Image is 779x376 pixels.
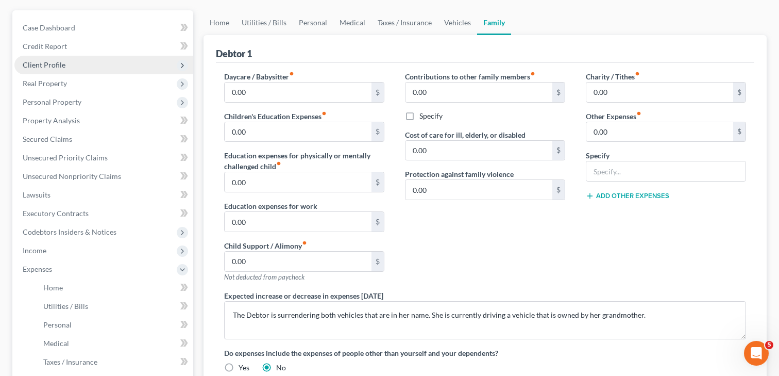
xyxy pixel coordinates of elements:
[371,10,438,35] a: Taxes / Insurance
[35,316,193,334] a: Personal
[635,71,640,76] i: fiber_manual_record
[225,172,371,192] input: --
[239,363,249,373] label: Yes
[23,172,121,181] span: Unsecured Nonpriority Claims
[225,83,371,102] input: --
[14,149,193,167] a: Unsecured Priority Claims
[35,353,193,371] a: Taxes / Insurance
[224,240,307,251] label: Child Support / Alimony
[23,190,50,199] span: Lawsuits
[23,97,81,106] span: Personal Property
[438,10,477,35] a: Vehicles
[224,71,294,82] label: Daycare / Babysitter
[371,122,384,142] div: $
[552,180,565,200] div: $
[23,153,108,162] span: Unsecured Priority Claims
[23,135,72,143] span: Secured Claims
[586,122,733,142] input: --
[235,10,293,35] a: Utilities / Bills
[43,320,72,329] span: Personal
[224,111,327,122] label: Children's Education Expenses
[14,186,193,204] a: Lawsuits
[204,10,235,35] a: Home
[586,111,641,122] label: Other Expenses
[552,141,565,160] div: $
[23,23,75,32] span: Case Dashboard
[405,71,535,82] label: Contributions to other family members
[419,111,443,121] label: Specify
[14,19,193,37] a: Case Dashboard
[405,180,552,200] input: --
[224,150,384,172] label: Education expenses for physically or mentally challenged child
[23,227,116,236] span: Codebtors Insiders & Notices
[733,83,746,102] div: $
[43,339,69,348] span: Medical
[23,60,65,69] span: Client Profile
[586,161,746,181] input: Specify...
[23,79,67,88] span: Real Property
[14,167,193,186] a: Unsecured Nonpriority Claims
[477,10,511,35] a: Family
[321,111,327,116] i: fiber_manual_record
[225,252,371,271] input: --
[23,265,52,273] span: Expenses
[14,204,193,223] a: Executory Contracts
[23,209,89,218] span: Executory Contracts
[225,212,371,232] input: --
[289,71,294,76] i: fiber_manual_record
[14,130,193,149] a: Secured Claims
[333,10,371,35] a: Medical
[586,192,669,200] button: Add Other Expenses
[224,201,317,211] label: Education expenses for work
[224,273,304,281] span: Not deducted from paycheck
[371,212,384,232] div: $
[23,246,46,255] span: Income
[276,161,281,166] i: fiber_manual_record
[405,141,552,160] input: --
[405,169,514,179] label: Protection against family violence
[586,150,609,161] label: Specify
[586,71,640,82] label: Charity / Tithes
[744,341,769,366] iframe: Intercom live chat
[224,290,383,301] label: Expected increase or decrease in expenses [DATE]
[530,71,535,76] i: fiber_manual_record
[765,341,773,349] span: 5
[405,83,552,102] input: --
[276,363,286,373] label: No
[405,129,526,140] label: Cost of care for ill, elderly, or disabled
[293,10,333,35] a: Personal
[23,42,67,51] span: Credit Report
[23,116,80,125] span: Property Analysis
[216,47,252,60] div: Debtor 1
[14,111,193,130] a: Property Analysis
[14,37,193,56] a: Credit Report
[43,302,88,310] span: Utilities / Bills
[224,348,746,358] label: Do expenses include the expenses of people other than yourself and your dependents?
[302,240,307,246] i: fiber_manual_record
[371,252,384,271] div: $
[552,83,565,102] div: $
[586,83,733,102] input: --
[35,334,193,353] a: Medical
[43,283,63,292] span: Home
[35,279,193,297] a: Home
[733,122,746,142] div: $
[371,83,384,102] div: $
[43,357,97,366] span: Taxes / Insurance
[371,172,384,192] div: $
[35,297,193,316] a: Utilities / Bills
[225,122,371,142] input: --
[636,111,641,116] i: fiber_manual_record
